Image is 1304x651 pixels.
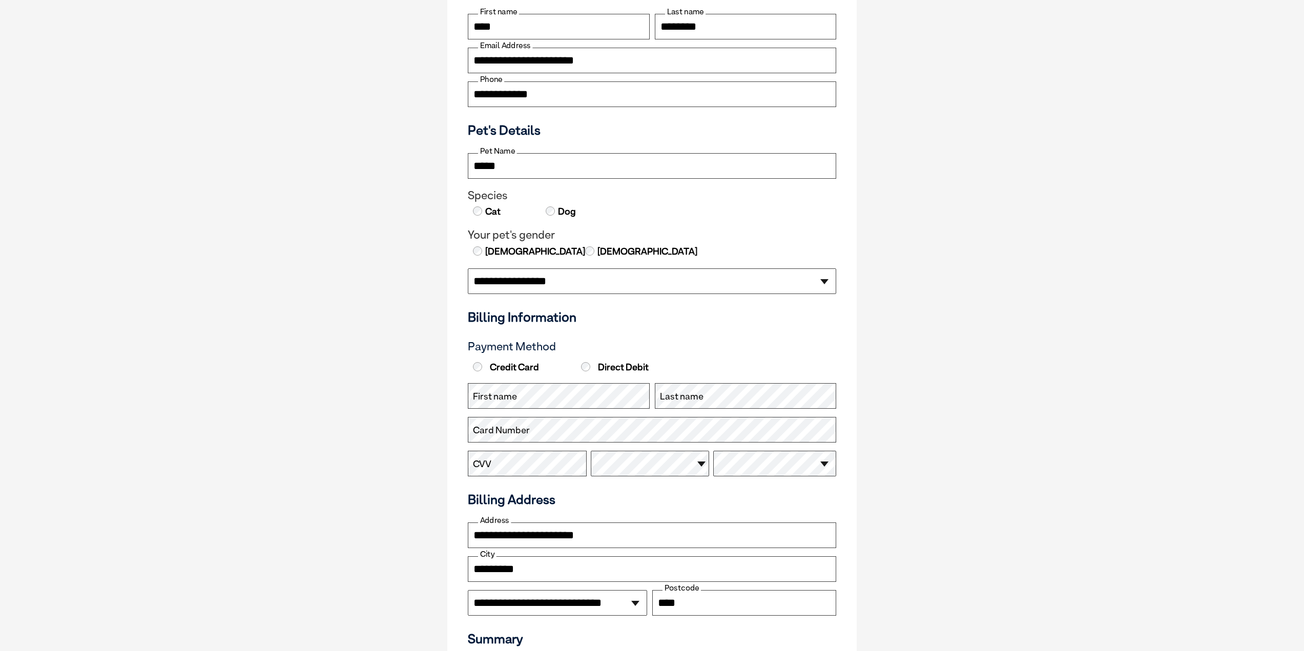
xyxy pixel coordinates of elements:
[468,492,836,507] h3: Billing Address
[484,205,501,218] label: Cat
[660,390,703,403] label: Last name
[478,41,532,50] label: Email Address
[478,550,496,559] label: City
[468,309,836,325] h3: Billing Information
[478,516,511,525] label: Address
[468,189,836,202] legend: Species
[468,631,836,646] h3: Summary
[581,362,590,371] input: Direct Debit
[473,390,517,403] label: First name
[578,362,684,373] label: Direct Debit
[663,583,701,593] label: Postcode
[468,228,836,242] legend: Your pet's gender
[470,362,576,373] label: Credit Card
[473,424,530,437] label: Card Number
[557,205,576,218] label: Dog
[596,245,697,258] label: [DEMOGRAPHIC_DATA]
[468,340,836,353] h3: Payment Method
[478,7,519,16] label: First name
[478,75,504,84] label: Phone
[473,362,482,371] input: Credit Card
[473,457,491,471] label: CVV
[665,7,706,16] label: Last name
[484,245,585,258] label: [DEMOGRAPHIC_DATA]
[464,122,840,138] h3: Pet's Details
